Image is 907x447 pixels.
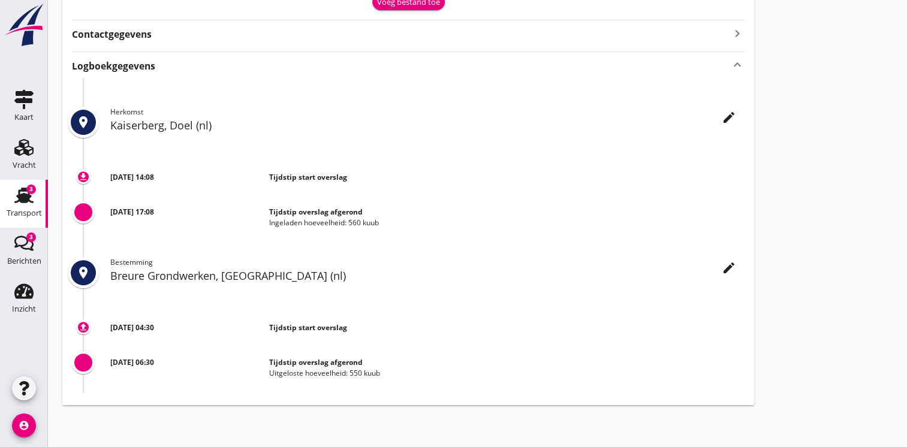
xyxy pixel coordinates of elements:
div: 3 [26,185,36,194]
strong: Tijdstip overslag afgerond [269,357,363,367]
div: Berichten [7,257,41,265]
span: Bestemming [110,257,153,267]
strong: Tijdstip start overslag [269,172,347,182]
div: Kaart [14,113,34,121]
div: Uitgeloste hoeveelheid: 550 kuub [269,368,745,379]
div: 3 [26,232,36,242]
div: Vracht [13,161,36,169]
h2: Breure Grondwerken, [GEOGRAPHIC_DATA] (nl) [110,268,745,284]
i: account_circle [12,413,36,437]
strong: [DATE] 17:08 [110,207,154,217]
strong: Logboekgegevens [72,59,155,73]
div: Ingeladen hoeveelheid: 560 kuub [269,218,745,228]
i: place [76,115,91,129]
i: edit [722,110,736,125]
i: keyboard_arrow_up [730,57,745,73]
span: Herkomst [110,107,143,117]
strong: [DATE] 06:30 [110,357,154,367]
i: download [79,172,88,182]
i: edit [722,261,736,275]
strong: [DATE] 04:30 [110,322,154,333]
div: Transport [7,209,42,217]
strong: Contactgegevens [72,28,152,41]
i: place [76,265,91,280]
div: Inzicht [12,305,36,313]
h2: Kaiserberg, Doel (nl) [110,117,745,134]
i: upload [79,322,88,332]
i: keyboard_arrow_right [730,25,745,41]
strong: Tijdstip start overslag [269,322,347,333]
img: logo-small.a267ee39.svg [2,3,46,47]
strong: [DATE] 14:08 [110,172,154,182]
strong: Tijdstip overslag afgerond [269,207,363,217]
